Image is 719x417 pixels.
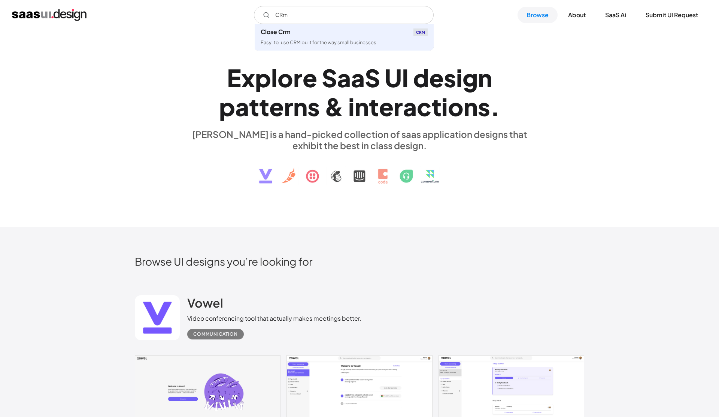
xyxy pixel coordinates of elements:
[187,314,361,323] div: Video conferencing tool that actually makes meetings better.
[255,24,434,51] a: Close CrmCRMEasy-to-use CRM built for the way small businesses
[246,151,473,190] img: text, icon, saas logo
[355,92,369,121] div: n
[559,7,595,23] a: About
[284,92,293,121] div: r
[365,63,380,92] div: S
[193,330,238,339] div: Communication
[259,92,269,121] div: t
[322,63,337,92] div: S
[464,92,478,121] div: n
[403,92,417,121] div: a
[135,255,584,268] h2: Browse UI designs you’re looking for
[413,63,429,92] div: d
[269,92,284,121] div: e
[402,63,409,92] div: I
[254,6,434,24] form: Email Form
[379,92,394,121] div: e
[187,129,532,151] div: [PERSON_NAME] is a hand-picked collection of saas application designs that exhibit the best in cl...
[227,63,241,92] div: E
[637,7,707,23] a: Submit UI Request
[187,63,532,121] h1: Explore SaaS UI design patterns & interactions.
[369,92,379,121] div: t
[293,63,303,92] div: r
[348,92,355,121] div: i
[271,63,277,92] div: l
[478,92,490,121] div: s
[413,28,428,36] div: CRM
[417,92,431,121] div: c
[429,63,444,92] div: e
[187,295,223,314] a: Vowel
[478,63,492,92] div: n
[12,9,87,21] a: home
[219,92,235,121] div: p
[261,29,291,35] div: Close Crm
[337,63,351,92] div: a
[255,63,271,92] div: p
[303,63,317,92] div: e
[241,63,255,92] div: x
[324,92,344,121] div: &
[394,92,403,121] div: r
[351,63,365,92] div: a
[261,39,376,46] div: Easy-to-use CRM built for the way small businesses
[187,295,223,310] h2: Vowel
[307,92,320,121] div: s
[235,92,249,121] div: a
[249,92,259,121] div: t
[444,63,456,92] div: s
[448,92,464,121] div: o
[462,63,478,92] div: g
[596,7,635,23] a: SaaS Ai
[254,6,434,24] input: Search UI designs you're looking for...
[431,92,442,121] div: t
[385,63,402,92] div: U
[442,92,448,121] div: i
[277,63,293,92] div: o
[293,92,307,121] div: n
[490,92,500,121] div: .
[456,63,462,92] div: i
[518,7,558,23] a: Browse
